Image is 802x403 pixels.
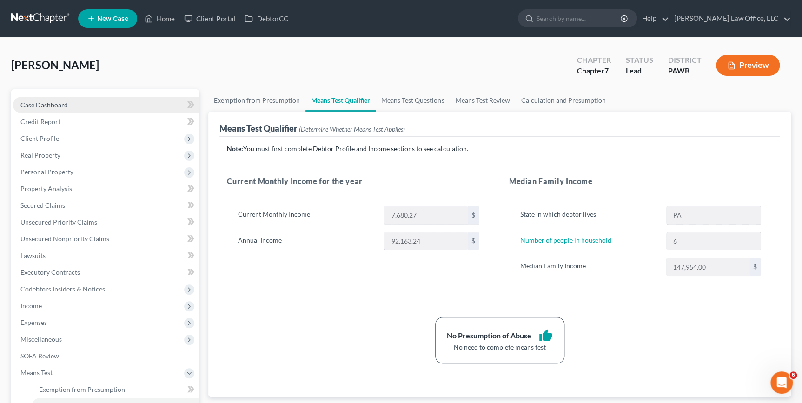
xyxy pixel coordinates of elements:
a: Means Test Qualifier [305,89,376,112]
span: Expenses [20,318,47,326]
span: Executory Contracts [20,268,80,276]
h5: Median Family Income [509,176,772,187]
button: Preview [716,55,780,76]
div: $ [468,206,479,224]
div: District [668,55,701,66]
span: Unsecured Priority Claims [20,218,97,226]
a: Calculation and Presumption [515,89,611,112]
span: 7 [604,66,608,75]
a: Client Portal [179,10,240,27]
label: Median Family Income [516,258,662,276]
div: PAWB [668,66,701,76]
label: State in which debtor lives [516,206,662,225]
a: Lawsuits [13,247,199,264]
span: Miscellaneous [20,335,62,343]
span: [PERSON_NAME] [11,58,99,72]
a: Credit Report [13,113,199,130]
input: State [667,206,761,224]
div: Status [625,55,653,66]
span: Exemption from Presumption [39,385,125,393]
input: 0.00 [384,206,467,224]
a: Unsecured Priority Claims [13,214,199,231]
a: DebtorCC [240,10,292,27]
a: Means Test Review [450,89,515,112]
div: Means Test Qualifier [219,123,405,134]
span: (Determine Whether Means Test Applies) [299,125,405,133]
a: Case Dashboard [13,97,199,113]
input: Search by name... [537,10,622,27]
div: Chapter [577,66,610,76]
a: Means Test Questions [376,89,450,112]
div: No need to complete means test [447,343,553,352]
span: Lawsuits [20,251,46,259]
span: Personal Property [20,168,73,176]
input: 0.00 [667,258,749,276]
span: Client Profile [20,134,59,142]
span: Property Analysis [20,185,72,192]
span: Means Test [20,369,53,377]
iframe: Intercom live chat [770,371,793,394]
a: Exemption from Presumption [208,89,305,112]
a: Help [637,10,669,27]
a: SOFA Review [13,348,199,364]
a: Number of people in household [520,236,611,244]
label: Annual Income [233,232,379,251]
div: Lead [625,66,653,76]
input: 0.00 [384,232,467,250]
span: Codebtors Insiders & Notices [20,285,105,293]
a: Executory Contracts [13,264,199,281]
span: New Case [97,15,128,22]
strong: Note: [227,145,243,152]
a: [PERSON_NAME] Law Office, LLC [669,10,790,27]
a: Exemption from Presumption [32,381,199,398]
span: Credit Report [20,118,60,126]
input: -- [667,232,761,250]
a: Property Analysis [13,180,199,197]
a: Unsecured Nonpriority Claims [13,231,199,247]
i: thumb_up [539,329,553,343]
div: $ [468,232,479,250]
p: You must first complete Debtor Profile and Income sections to see calculation. [227,144,772,153]
span: Secured Claims [20,201,65,209]
a: Secured Claims [13,197,199,214]
h5: Current Monthly Income for the year [227,176,490,187]
div: No Presumption of Abuse [447,330,531,341]
span: 6 [789,371,797,379]
span: SOFA Review [20,352,59,360]
div: Chapter [577,55,610,66]
a: Home [140,10,179,27]
label: Current Monthly Income [233,206,379,225]
div: $ [749,258,761,276]
span: Income [20,302,42,310]
span: Real Property [20,151,60,159]
span: Unsecured Nonpriority Claims [20,235,109,243]
span: Case Dashboard [20,101,68,109]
